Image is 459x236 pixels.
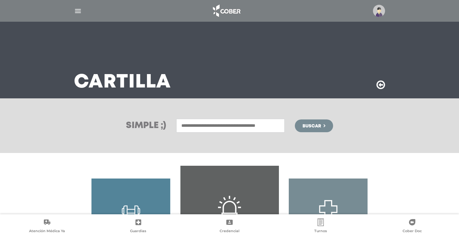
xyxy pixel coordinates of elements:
[373,5,385,17] img: profile-placeholder.svg
[29,229,65,234] span: Atención Médica Ya
[275,218,366,235] a: Turnos
[314,229,327,234] span: Turnos
[184,218,275,235] a: Credencial
[74,74,171,91] h3: Cartilla
[126,121,166,130] h3: Simple ;)
[367,218,458,235] a: Cober Doc
[1,218,92,235] a: Atención Médica Ya
[302,124,321,128] span: Buscar
[209,3,243,19] img: logo_cober_home-white.png
[130,229,146,234] span: Guardias
[92,218,184,235] a: Guardias
[220,229,239,234] span: Credencial
[295,119,333,132] button: Buscar
[74,7,82,15] img: Cober_menu-lines-white.svg
[403,229,422,234] span: Cober Doc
